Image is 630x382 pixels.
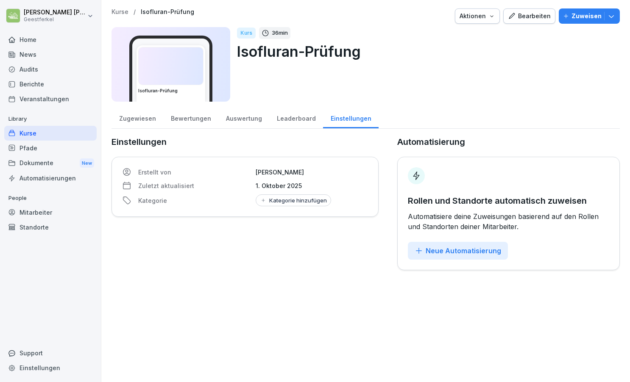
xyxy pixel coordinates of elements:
[408,194,609,207] p: Rollen und Standorte automatisch zuweisen
[4,32,97,47] a: Home
[112,107,163,128] a: Zugewiesen
[4,141,97,155] a: Pfade
[4,205,97,220] a: Mitarbeiter
[4,112,97,126] p: Library
[4,155,97,171] div: Dokumente
[256,194,331,206] button: Kategorie hinzufügen
[260,197,327,204] div: Kategorie hinzufügen
[408,211,609,232] p: Automatisiere deine Zuweisungen basierend auf den Rollen und Standorten deiner Mitarbeiter.
[4,360,97,375] a: Einstellungen
[218,107,269,128] a: Auswertung
[237,41,613,62] p: Isofluran-Prüfung
[134,8,136,16] p: /
[4,171,97,185] a: Automatisierungen
[455,8,500,24] button: Aktionen
[256,181,368,190] p: 1. Oktober 2025
[4,47,97,62] a: News
[415,246,501,255] div: Neue Automatisierung
[503,8,555,24] button: Bearbeiten
[323,107,379,128] a: Einstellungen
[24,17,86,22] p: Geestferkel
[397,136,465,148] p: Automatisierung
[4,91,97,106] a: Veranstaltungen
[4,191,97,205] p: People
[138,181,251,190] p: Zuletzt aktualisiert
[256,168,368,177] p: [PERSON_NAME]
[24,9,86,16] p: [PERSON_NAME] [PERSON_NAME]
[163,107,218,128] a: Bewertungen
[138,168,251,177] p: Erstellt von
[141,8,194,16] a: Isofluran-Prüfung
[4,346,97,360] div: Support
[408,242,508,260] button: Neue Automatisierung
[559,8,620,24] button: Zuweisen
[112,8,128,16] a: Kurse
[80,158,94,168] div: New
[460,11,495,21] div: Aktionen
[112,136,379,148] p: Einstellungen
[4,62,97,77] a: Audits
[138,88,203,94] h3: Isofluran-Prüfung
[269,107,323,128] a: Leaderboard
[138,196,251,205] p: Kategorie
[4,220,97,235] a: Standorte
[4,77,97,91] a: Berichte
[4,155,97,171] a: DokumenteNew
[272,29,288,37] p: 36 min
[237,28,256,39] div: Kurs
[571,11,602,21] p: Zuweisen
[4,126,97,141] a: Kurse
[508,11,551,21] div: Bearbeiten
